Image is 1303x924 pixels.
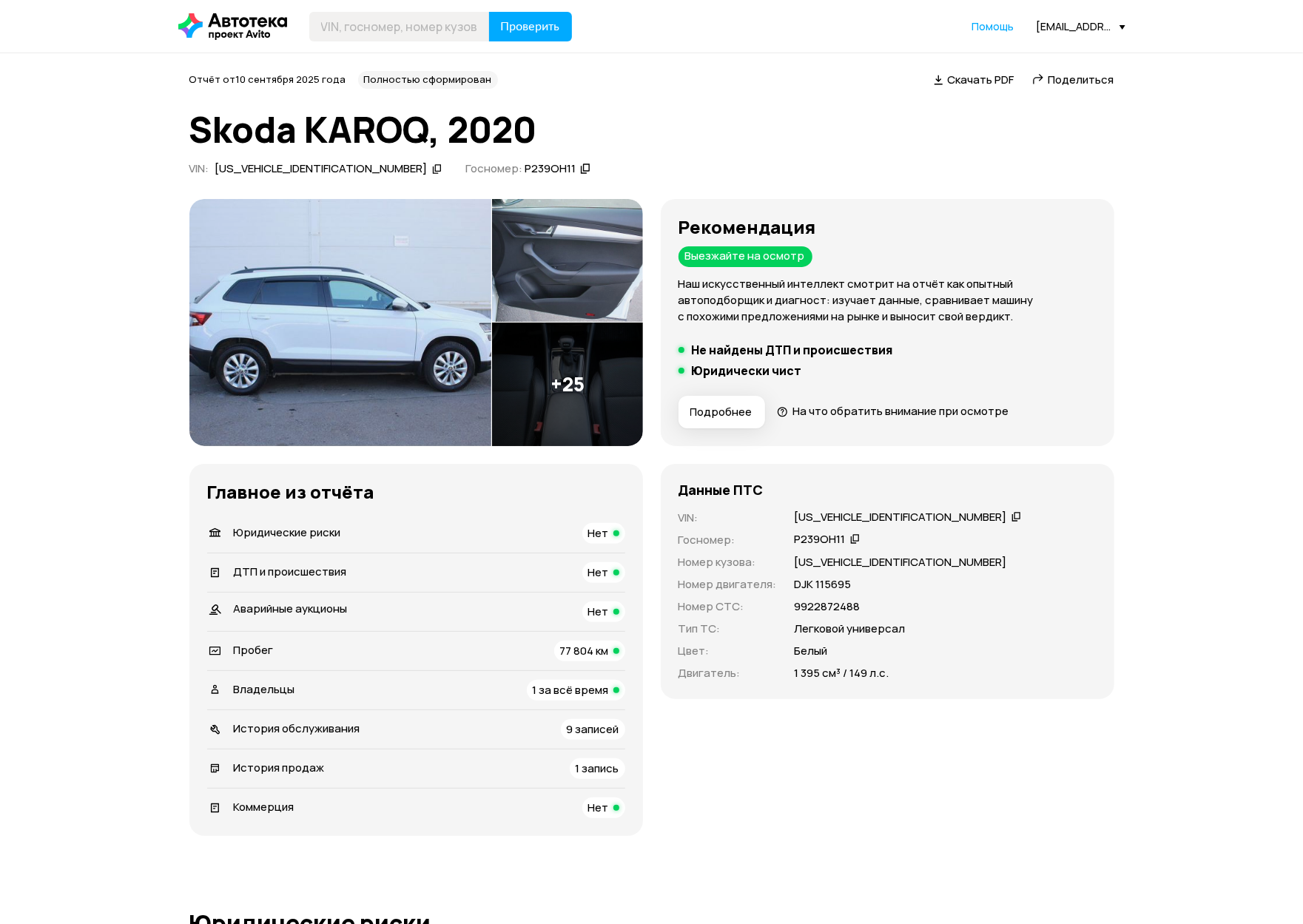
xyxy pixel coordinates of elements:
span: 1 запись [576,761,619,776]
h1: Skoda KAROQ, 2020 [189,109,1114,149]
a: Поделиться [1032,72,1114,87]
span: Нет [588,800,609,815]
h5: Не найдены ДТП и происшествия [692,343,893,357]
p: Номер двигателя : [679,576,777,593]
p: [US_VEHICLE_IDENTIFICATION_NUMBER] [795,554,1007,570]
span: 77 804 км [560,643,609,658]
div: [US_VEHICLE_IDENTIFICATION_NUMBER] [795,510,1007,525]
p: Легковой универсал [795,621,906,637]
span: Поделиться [1048,72,1114,87]
span: Нет [588,604,609,619]
span: Нет [588,564,609,580]
span: Коммерция [234,799,294,815]
a: Скачать PDF [934,72,1014,87]
div: [EMAIL_ADDRESS][PERSON_NAME][DOMAIN_NAME] [1037,19,1125,33]
p: 9922872488 [795,598,861,615]
h3: Главное из отчёта [207,482,625,502]
div: Р239ОН11 [525,161,576,177]
div: Р239ОН11 [795,532,846,547]
p: DJК 115695 [795,576,852,593]
div: Полностью сформирован [358,71,498,89]
span: Пробег [234,642,274,658]
a: Помощь [972,19,1014,34]
p: Тип ТС : [679,621,777,637]
input: VIN, госномер, номер кузова [309,12,490,41]
span: 9 записей [567,721,619,737]
span: 1 за всё время [533,682,609,698]
h3: Рекомендация [679,217,1097,237]
span: Проверить [501,21,560,33]
span: VIN : [189,161,209,176]
span: На что обратить внимание при осмотре [792,403,1009,419]
a: На что обратить внимание при осмотре [777,403,1009,419]
button: Проверить [489,12,572,41]
span: Владельцы [234,681,295,697]
button: Подробнее [679,396,765,428]
h4: Данные ПТС [679,482,764,498]
p: Двигатель : [679,665,777,681]
p: Госномер : [679,532,777,548]
h5: Юридически чист [692,363,802,378]
p: VIN : [679,510,777,526]
p: Номер СТС : [679,598,777,615]
span: Нет [588,525,609,541]
p: Белый [795,643,828,659]
span: Подробнее [690,405,752,419]
p: 1 395 см³ / 149 л.с. [795,665,889,681]
span: Скачать PDF [948,72,1014,87]
span: Отчёт от 10 сентября 2025 года [189,72,346,86]
div: [US_VEHICLE_IDENTIFICATION_NUMBER] [215,161,428,177]
p: Цвет : [679,643,777,659]
span: История обслуживания [234,721,360,736]
span: ДТП и происшествия [234,564,347,579]
p: Номер кузова : [679,554,777,570]
p: Наш искусственный интеллект смотрит на отчёт как опытный автоподборщик и диагност: изучает данные... [679,276,1097,325]
div: Выезжайте на осмотр [679,246,812,267]
span: Аварийные аукционы [234,601,348,616]
span: История продаж [234,760,325,775]
span: Госномер: [465,161,522,176]
span: Юридические риски [234,525,341,540]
